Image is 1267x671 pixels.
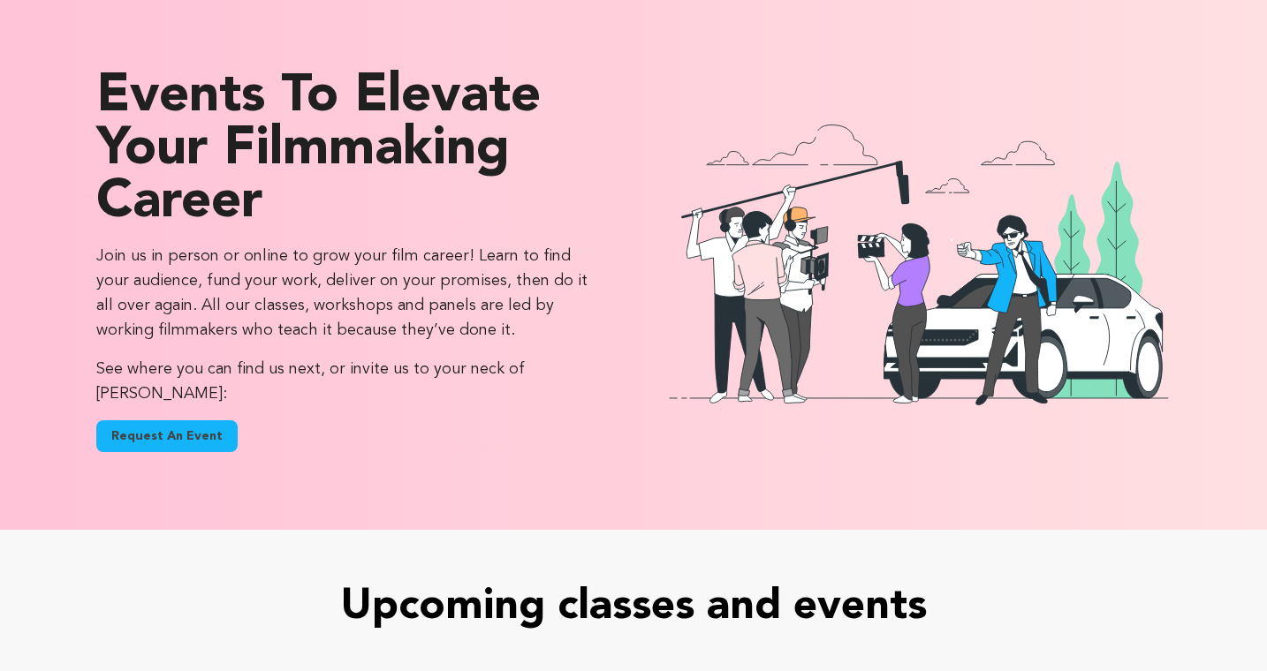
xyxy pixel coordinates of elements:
[96,357,598,406] p: See where you can find us next, or invite us to your neck of [PERSON_NAME]:
[96,420,238,452] button: Request An Event
[96,586,1171,629] p: Upcoming classes and events
[96,71,598,230] p: Events to elevate your filmmaking career
[669,71,1171,459] img: event illustration
[96,244,598,343] p: Join us in person or online to grow your film career! Learn to find your audience, fund your work...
